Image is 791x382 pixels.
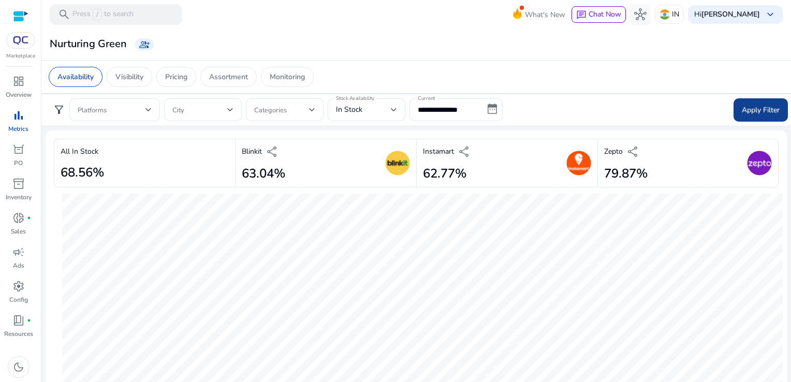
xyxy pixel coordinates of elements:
span: share [266,145,279,158]
span: orders [12,143,25,156]
p: Zepto [604,146,623,157]
button: Apply Filter [734,98,788,122]
mat-label: Current [418,95,435,102]
span: inventory_2 [12,178,25,190]
p: Hi [694,11,760,18]
mat-label: Stock Availability [336,95,374,102]
p: Resources [4,329,33,339]
p: Config [9,295,28,304]
p: IN [672,5,679,23]
span: Chat Now [589,9,621,19]
span: What's New [525,6,565,24]
span: fiber_manual_record [27,216,31,220]
span: bar_chart [12,109,25,122]
span: settings [12,280,25,292]
p: Instamart [423,146,454,157]
p: Marketplace [6,52,35,60]
h2: 79.87% [604,166,648,181]
span: hub [634,8,647,21]
img: in.svg [660,9,670,20]
p: All In Stock [61,146,98,157]
p: Assortment [209,71,248,82]
span: In Stock [336,105,362,114]
p: Availability [57,71,94,82]
span: Apply Filter [742,105,780,115]
p: Ads [13,261,24,270]
p: Overview [6,90,32,99]
span: share [458,145,471,158]
h2: 63.04% [242,166,285,181]
span: chat [576,10,587,20]
p: Monitoring [270,71,305,82]
span: group_add [139,39,150,50]
span: campaign [12,246,25,258]
h3: Nurturing Green [50,38,127,50]
span: filter_alt [53,104,65,116]
span: book_4 [12,314,25,327]
p: Inventory [6,193,32,202]
h2: 68.56% [61,165,104,180]
p: Visibility [115,71,143,82]
button: hub [630,4,651,25]
span: dashboard [12,75,25,87]
p: Metrics [8,124,28,134]
b: [PERSON_NAME] [701,9,760,19]
p: PO [14,158,23,168]
span: search [58,8,70,21]
p: Sales [11,227,26,236]
p: Blinkit [242,146,262,157]
span: fiber_manual_record [27,318,31,322]
a: group_add [135,38,154,51]
span: donut_small [12,212,25,224]
span: share [627,145,639,158]
p: Pricing [165,71,187,82]
img: QC-logo.svg [11,36,30,45]
p: Press to search [72,9,134,20]
h2: 62.77% [423,166,471,181]
span: / [93,9,102,20]
span: dark_mode [12,361,25,373]
span: keyboard_arrow_down [764,8,777,21]
button: chatChat Now [572,6,626,23]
